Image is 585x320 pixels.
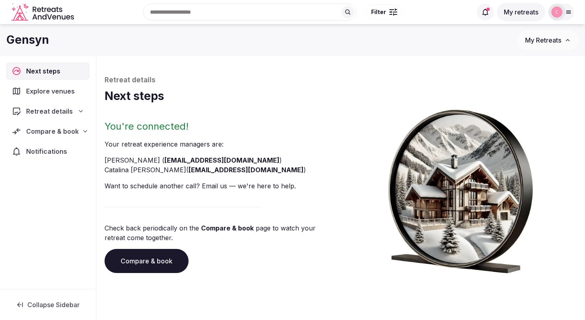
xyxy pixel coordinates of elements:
[6,32,49,48] h1: Gensyn
[105,165,338,175] li: Catalina [PERSON_NAME] ( )
[26,147,70,156] span: Notifications
[6,296,89,314] button: Collapse Sidebar
[497,8,545,16] a: My retreats
[105,75,577,85] p: Retreat details
[105,223,338,243] p: Check back periodically on the page to watch your retreat come together.
[371,8,386,16] span: Filter
[26,66,64,76] span: Next steps
[551,6,562,18] img: chloe-6695
[6,83,89,100] a: Explore venues
[105,181,338,191] p: Want to schedule another call? Email us — we're here to help.
[525,36,561,44] span: My Retreats
[105,155,338,165] li: [PERSON_NAME] ( )
[105,249,189,273] a: Compare & book
[26,86,78,96] span: Explore venues
[105,88,577,104] h1: Next steps
[26,126,79,136] span: Compare & book
[6,63,89,79] a: Next steps
[201,224,254,232] a: Compare & book
[189,166,304,174] a: [EMAIL_ADDRESS][DOMAIN_NAME]
[27,301,80,309] span: Collapse Sidebar
[26,106,73,116] span: Retreat details
[105,139,338,149] p: Your retreat experience manager s are :
[164,156,279,164] a: [EMAIL_ADDRESS][DOMAIN_NAME]
[11,3,76,21] a: Visit the homepage
[376,104,545,273] img: Winter chalet retreat in picture frame
[366,4,402,20] button: Filter
[105,120,338,133] h2: You're connected!
[11,3,76,21] svg: Retreats and Venues company logo
[6,143,89,160] a: Notifications
[517,30,579,50] button: My Retreats
[497,3,545,21] button: My retreats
